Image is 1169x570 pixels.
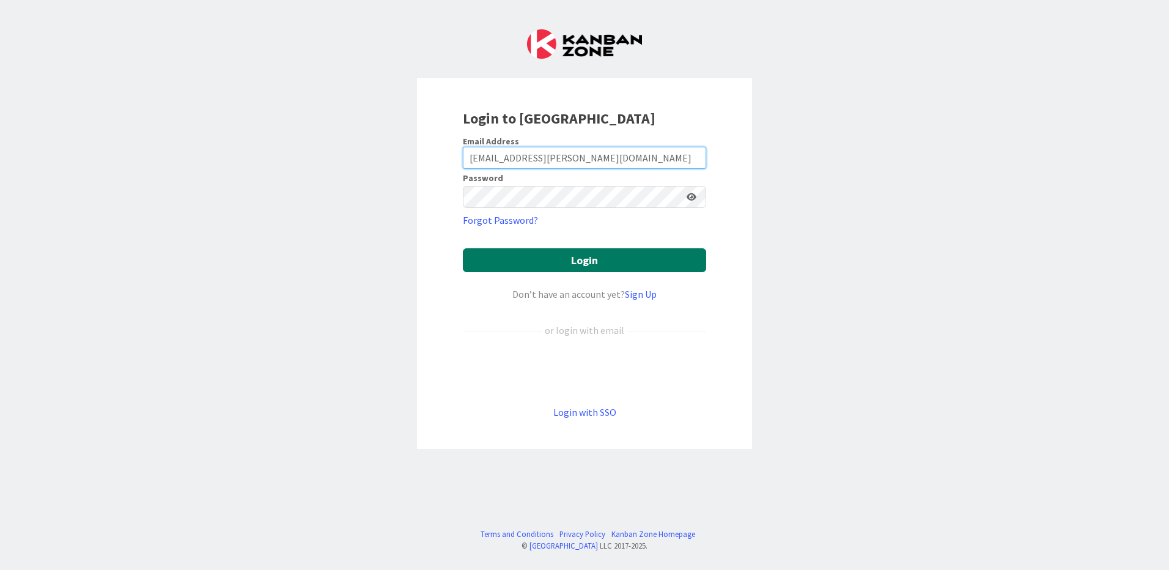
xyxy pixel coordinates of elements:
[463,109,655,128] b: Login to [GEOGRAPHIC_DATA]
[457,358,712,385] iframe: Knop Inloggen met Google
[463,213,538,228] a: Forgot Password?
[553,406,616,418] a: Login with SSO
[529,541,598,550] a: [GEOGRAPHIC_DATA]
[625,288,657,300] a: Sign Up
[481,528,553,540] a: Terms and Conditions
[474,540,695,552] div: © LLC 2017- 2025 .
[463,136,519,147] label: Email Address
[527,29,642,59] img: Kanban Zone
[542,323,627,338] div: or login with email
[463,248,706,272] button: Login
[463,287,706,302] div: Don’t have an account yet?
[559,528,605,540] a: Privacy Policy
[463,174,503,182] label: Password
[611,528,695,540] a: Kanban Zone Homepage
